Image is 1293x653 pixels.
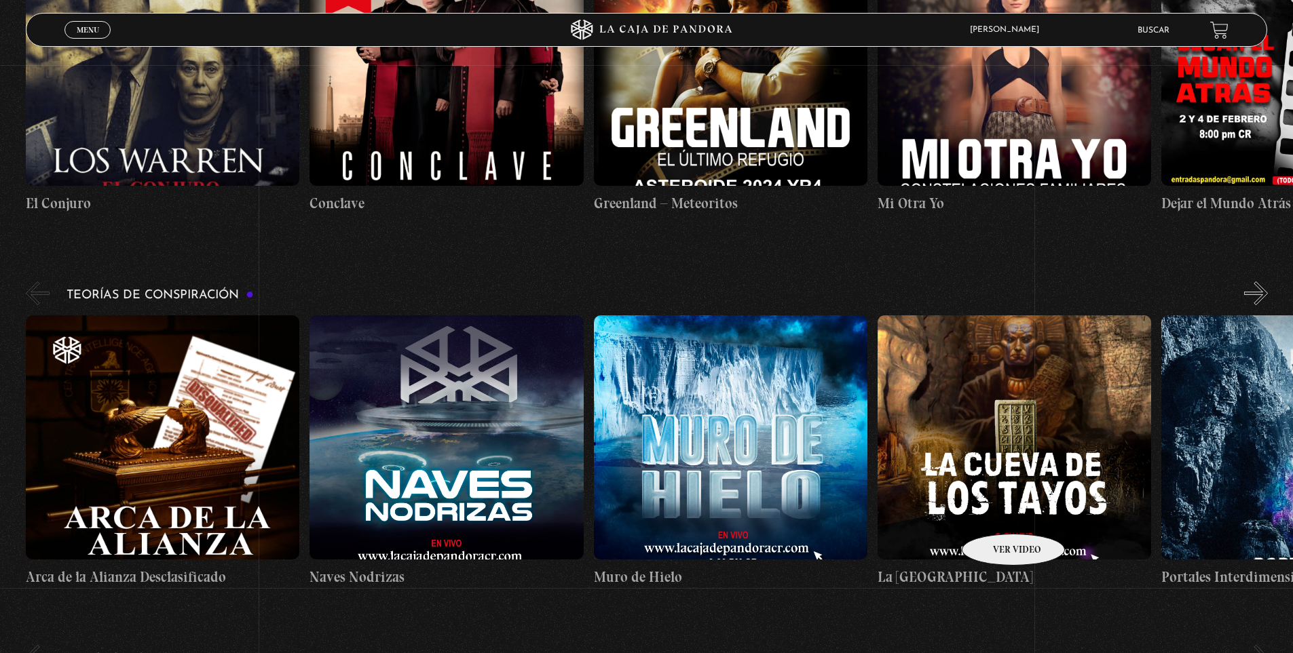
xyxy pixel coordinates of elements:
span: [PERSON_NAME] [963,26,1053,34]
span: Menu [77,26,99,34]
h4: El Conjuro [26,193,299,214]
h4: Arca de la Alianza Desclasificado [26,566,299,588]
h4: Mi Otra Yo [878,193,1151,214]
a: Arca de la Alianza Desclasificado [26,315,299,588]
a: View your shopping cart [1210,21,1229,39]
h4: Greenland – Meteoritos [594,193,867,214]
a: Muro de Hielo [594,315,867,588]
button: Next [1244,281,1268,305]
button: Previous [26,281,50,305]
a: Buscar [1138,26,1169,35]
h4: Conclave [310,193,583,214]
a: Naves Nodrizas [310,315,583,588]
h4: La [GEOGRAPHIC_DATA] [878,566,1151,588]
h3: Teorías de Conspiración [67,289,254,302]
a: La [GEOGRAPHIC_DATA] [878,315,1151,588]
span: Cerrar [72,37,104,47]
h4: Muro de Hielo [594,566,867,588]
h4: Naves Nodrizas [310,566,583,588]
